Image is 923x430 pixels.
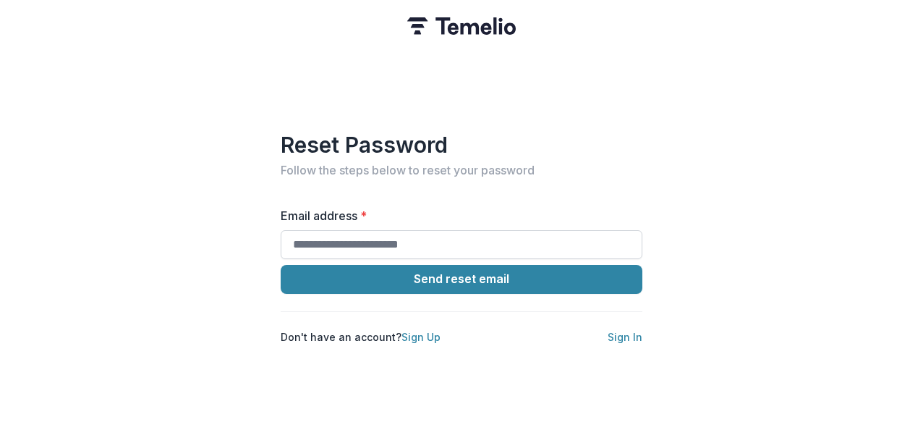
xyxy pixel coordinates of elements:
img: Temelio [407,17,516,35]
a: Sign Up [401,331,441,343]
h1: Reset Password [281,132,642,158]
h2: Follow the steps below to reset your password [281,164,642,177]
a: Sign In [608,331,642,343]
p: Don't have an account? [281,329,441,345]
button: Send reset email [281,265,642,294]
label: Email address [281,207,634,224]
